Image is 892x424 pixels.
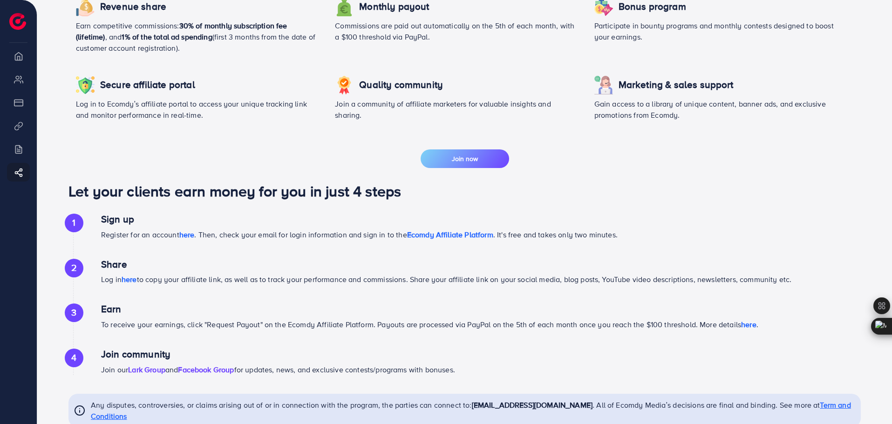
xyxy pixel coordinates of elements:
span: and [165,364,178,375]
p: To receive your earnings, click "Request Payout" on the Ecomdy Affiliate Platform. Payouts are pr... [101,319,847,330]
h4: Monthly payout [359,1,429,13]
p: Gain access to a library of unique content, banner ads, and exclusive promotions from Ecomdy. [594,98,838,121]
img: icon revenue share [594,76,613,94]
p: Register for an account . Then, check your email for login information and sign in to the . It's ... [101,229,847,240]
span: here [741,319,756,330]
p: Log in to copy your affiliate link, as well as to track your performance and commissions. Share y... [101,274,847,285]
h4: Earn [101,303,847,315]
span: Ecomdy Affiliate Platform [407,229,493,240]
p: Any disputes, controversies, or claims arising out of or in connection with the program, the part... [91,399,855,422]
p: Participate in bounty programs and monthly contests designed to boost your earnings. [594,20,838,42]
h4: Sign up [101,214,847,225]
h1: Let your clients earn money for you in just 4 steps [68,182,861,200]
h4: Revenue share [100,1,166,13]
p: Earn competitive commissions: (first 3 months from the date of customer account registration). [76,20,320,54]
a: Facebook Group [178,364,234,375]
span: Join now [452,154,478,163]
p: Join our for updates, news, and exclusive contests/programs with bonuses. [101,364,847,375]
div: 3 [65,303,83,322]
span: , and [105,32,122,42]
span: here [179,229,195,240]
h4: Quality community [359,79,443,91]
span: 1% of the total ad spending [122,32,212,42]
button: Join now [421,149,509,168]
span: Term and Conditions [91,400,851,421]
span: 30% of monthly subscription fee (lifetime) [76,20,287,42]
iframe: Chat [852,382,885,417]
h4: Join community [101,349,847,360]
a: Lark Group [128,364,165,375]
p: Log in to Ecomdy’s affiliate portal to access your unique tracking link and monitor performance i... [76,98,320,121]
h4: Secure affiliate portal [100,79,195,91]
img: icon revenue share [76,76,95,94]
span: here [122,274,137,284]
p: Join a community of affiliate marketers for valuable insights and sharing. [335,98,579,121]
div: 4 [65,349,83,367]
div: 1 [65,214,83,232]
img: icon revenue share [335,76,354,94]
h4: Bonus program [619,1,686,13]
img: logo [9,13,26,30]
h4: Share [101,259,847,270]
p: Commissions are paid out automatically on the 5th of each month, with a $100 threshold via PayPal. [335,20,579,42]
span: [EMAIL_ADDRESS][DOMAIN_NAME] [472,400,592,410]
div: 2 [65,259,83,277]
h4: Marketing & sales support [619,79,734,91]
